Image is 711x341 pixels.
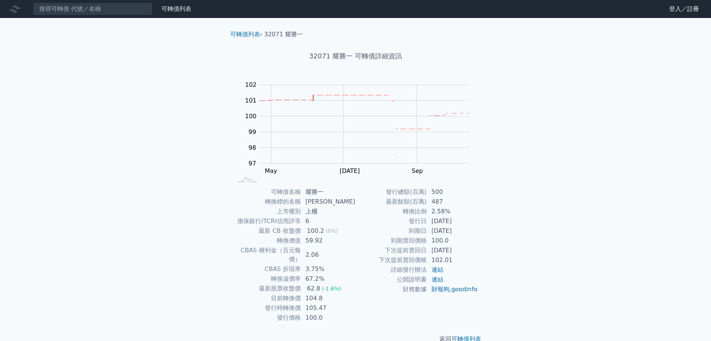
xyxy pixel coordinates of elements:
[233,216,301,226] td: 擔保銀行/TCRI信用評等
[356,226,427,236] td: 到期日
[427,284,478,294] td: ,
[356,207,427,216] td: 轉換比例
[432,266,443,273] a: 連結
[233,284,301,293] td: 最新股票收盤價
[264,30,303,39] li: 32071 耀勝一
[306,226,326,235] div: 100.2
[427,255,478,265] td: 102.01
[33,3,152,15] input: 搜尋可轉債 代號／名稱
[356,255,427,265] td: 下次提前賣回價格
[265,167,277,174] tspan: May
[233,226,301,236] td: 最新 CB 收盤價
[356,216,427,226] td: 發行日
[322,286,341,292] span: (-1.6%)
[663,3,705,15] a: 登入／註冊
[248,144,256,151] tspan: 98
[427,226,478,236] td: [DATE]
[233,236,301,246] td: 轉換價值
[301,236,356,246] td: 59.92
[356,236,427,246] td: 到期賣回價格
[356,187,427,197] td: 發行總額(百萬)
[245,81,257,88] tspan: 102
[427,246,478,255] td: [DATE]
[340,167,360,174] tspan: [DATE]
[245,113,257,120] tspan: 100
[356,275,427,284] td: 公開說明書
[248,128,256,136] tspan: 99
[301,197,356,207] td: [PERSON_NAME]
[356,246,427,255] td: 下次提前賣回日
[301,303,356,313] td: 105.47
[233,207,301,216] td: 上市櫃別
[301,264,356,274] td: 3.75%
[356,197,427,207] td: 最新餘額(百萬)
[427,197,478,207] td: 487
[427,187,478,197] td: 500
[412,167,423,174] tspan: Sep
[230,30,262,39] li: ›
[306,284,322,293] div: 62.8
[233,293,301,303] td: 目前轉換價
[356,265,427,275] td: 詳細發行辦法
[301,216,356,226] td: 6
[233,313,301,323] td: 發行價格
[356,284,427,294] td: 財務數據
[233,197,301,207] td: 轉換標的名稱
[427,236,478,246] td: 100.0
[259,95,469,154] g: Series
[301,293,356,303] td: 104.8
[233,264,301,274] td: CBAS 折現率
[301,313,356,323] td: 100.0
[248,160,256,167] tspan: 97
[230,31,260,38] a: 可轉債列表
[245,97,257,104] tspan: 101
[432,286,449,293] a: 財報狗
[241,81,480,174] g: Chart
[301,274,356,284] td: 67.2%
[432,276,443,283] a: 連結
[427,207,478,216] td: 2.58%
[224,51,487,61] h1: 32071 耀勝一 可轉債詳細資訊
[451,286,477,293] a: goodinfo
[233,246,301,264] td: CBAS 權利金（百元報價）
[161,5,191,12] a: 可轉債列表
[325,228,338,234] span: (0%)
[233,303,301,313] td: 發行時轉換價
[233,274,301,284] td: 轉換溢價率
[427,216,478,226] td: [DATE]
[301,207,356,216] td: 上櫃
[301,246,356,264] td: 2.06
[301,187,356,197] td: 耀勝一
[233,187,301,197] td: 可轉債名稱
